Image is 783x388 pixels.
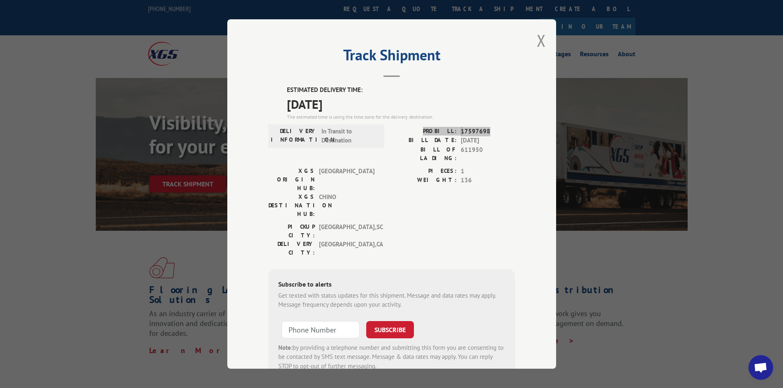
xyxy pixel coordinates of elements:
span: 136 [461,176,515,185]
span: In Transit to Destination [321,127,377,145]
div: The estimated time is using the time zone for the delivery destination. [287,113,515,121]
strong: Note: [278,344,293,351]
span: 611950 [461,145,515,163]
span: [GEOGRAPHIC_DATA] , SC [319,223,374,240]
span: [GEOGRAPHIC_DATA] , CA [319,240,374,257]
span: 17597698 [461,127,515,136]
span: [GEOGRAPHIC_DATA] [319,167,374,193]
label: BILL DATE: [392,136,457,145]
span: 1 [461,167,515,176]
label: XGS ORIGIN HUB: [268,167,315,193]
label: PICKUP CITY: [268,223,315,240]
span: CHINO [319,193,374,218]
span: [DATE] [461,136,515,145]
h2: Track Shipment [268,49,515,65]
span: [DATE] [287,95,515,113]
input: Phone Number [282,321,360,338]
label: DELIVERY INFORMATION: [271,127,317,145]
label: PIECES: [392,167,457,176]
label: XGS DESTINATION HUB: [268,193,315,218]
div: Get texted with status updates for this shipment. Message and data rates may apply. Message frequ... [278,291,505,310]
label: BILL OF LADING: [392,145,457,163]
label: ESTIMATED DELIVERY TIME: [287,85,515,95]
div: by providing a telephone number and submitting this form you are consenting to be contacted by SM... [278,343,505,371]
label: WEIGHT: [392,176,457,185]
div: Open chat [748,355,773,380]
label: PROBILL: [392,127,457,136]
div: Subscribe to alerts [278,279,505,291]
button: SUBSCRIBE [366,321,414,338]
button: Close modal [537,30,546,51]
label: DELIVERY CITY: [268,240,315,257]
